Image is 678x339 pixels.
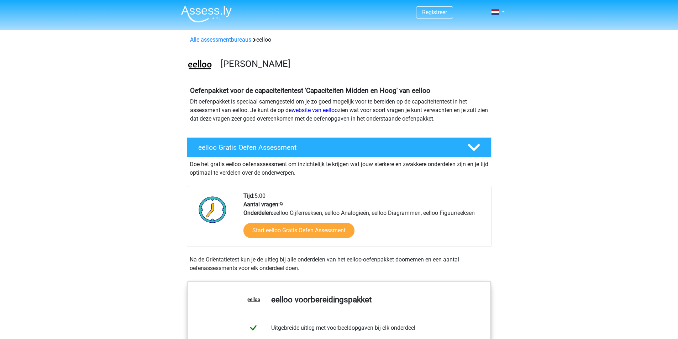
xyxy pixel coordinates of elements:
div: Na de Oriëntatietest kun je de uitleg bij alle onderdelen van het eelloo-oefenpakket doornemen en... [187,255,492,272]
b: Oefenpakket voor de capaciteitentest 'Capaciteiten Midden en Hoog' van eelloo [190,86,430,95]
a: eelloo Gratis Oefen Assessment [184,137,494,157]
h4: eelloo Gratis Oefen Assessment [198,143,456,152]
b: Onderdelen: [243,210,273,216]
b: Aantal vragen: [243,201,280,208]
a: website van eelloo [291,107,338,113]
div: Doe het gratis eelloo oefenassessment om inzichtelijk te krijgen wat jouw sterkere en zwakkere on... [187,157,492,177]
img: eelloo.png [187,53,212,78]
p: Dit oefenpakket is speciaal samengesteld om je zo goed mogelijk voor te bereiden op de capaciteit... [190,97,488,123]
a: Registreer [422,9,447,16]
a: Alle assessmentbureaus [190,36,251,43]
b: Tijd: [243,192,254,199]
a: Start eelloo Gratis Oefen Assessment [243,223,354,238]
div: 5:00 9 eelloo Cijferreeksen, eelloo Analogieën, eelloo Diagrammen, eelloo Figuurreeksen [238,192,491,247]
h3: [PERSON_NAME] [221,58,486,69]
div: eelloo [187,36,491,44]
img: Klok [195,192,231,227]
img: Assessly [181,6,232,22]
